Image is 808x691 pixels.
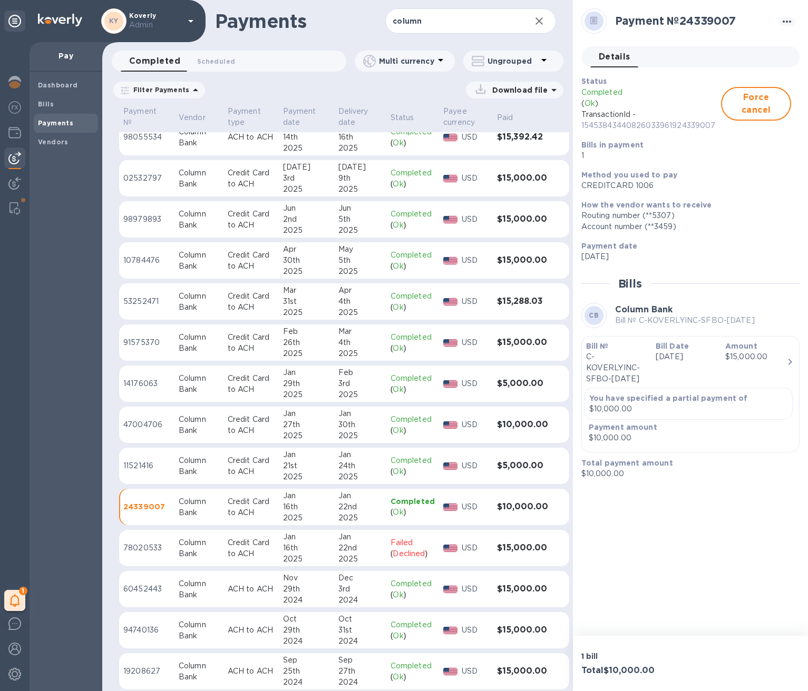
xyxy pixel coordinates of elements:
[391,619,435,630] p: Completed
[129,12,182,31] p: Koverly
[338,173,382,184] div: 9th
[338,542,382,554] div: 22nd
[391,466,435,477] div: ( )
[615,14,774,27] h2: Payment № 24339007
[338,471,382,482] div: 2025
[179,261,219,272] div: Bank
[283,225,330,236] div: 2025
[497,255,548,265] h3: $15,000.00
[123,625,170,636] p: 94740136
[497,666,548,676] h3: $15,000.00
[179,137,219,149] div: Bank
[179,250,219,261] div: Column
[283,326,330,337] div: Feb
[488,85,548,95] p: Download file
[123,214,170,225] p: 98979893
[283,203,330,214] div: Jun
[725,342,757,350] b: Amount
[338,162,382,173] div: [DATE]
[215,10,385,32] h1: Payments
[497,584,548,594] h3: $15,000.00
[228,132,275,143] p: ACH to ACH
[179,373,219,384] div: Column
[283,554,330,565] div: 2025
[338,266,382,277] div: 2025
[443,586,457,593] img: USD
[123,173,170,184] p: 02532797
[391,250,435,261] p: Completed
[391,302,435,313] div: ( )
[581,468,791,479] p: $10,000.00
[589,394,748,402] b: You have specified a partial payment of
[123,132,170,143] p: 98055534
[283,408,330,419] div: Jan
[338,449,382,460] div: Jan
[391,291,435,302] p: Completed
[338,225,382,236] div: 2025
[228,332,275,354] p: Credit Card to ACH
[129,85,189,94] p: Filter Payments
[8,101,21,114] img: Foreign exchange
[123,460,170,471] p: 11521416
[283,143,330,154] div: 2025
[338,255,382,266] div: 5th
[721,87,791,121] button: Force cancel
[338,501,382,512] div: 22nd
[338,389,382,400] div: 2025
[462,255,489,266] p: USD
[725,351,786,362] div: $15,000.00
[283,614,330,625] div: Oct
[283,106,330,128] span: Payment date
[497,420,548,430] h3: $10,000.00
[228,414,275,436] p: Credit Card to ACH
[338,348,382,359] div: 2025
[443,545,457,552] img: USD
[38,119,73,127] b: Payments
[443,668,457,675] img: USD
[391,589,435,600] div: ( )
[283,512,330,524] div: 2025
[599,50,630,64] span: Details
[656,351,717,362] p: [DATE]
[283,625,330,636] div: 29th
[443,106,489,128] span: Payee currency
[283,184,330,195] div: 2025
[443,504,457,511] img: USD
[391,112,428,123] span: Status
[443,298,457,305] img: USD
[581,336,800,452] button: Bill №C-KOVERLYINC-SFBO-[DATE]Bill Date[DATE]Amount$15,000.00You have specified a partial payment...
[338,244,382,255] div: May
[283,460,330,471] div: 21st
[391,414,435,425] p: Completed
[179,220,219,231] div: Bank
[391,425,435,436] div: ( )
[338,490,382,501] div: Jan
[391,112,414,123] p: Status
[338,132,382,143] div: 16th
[338,572,382,584] div: Dec
[283,162,330,173] div: [DATE]
[283,595,330,606] div: 2024
[391,261,435,272] div: ( )
[497,173,548,183] h3: $15,000.00
[179,660,219,672] div: Column
[581,251,791,262] p: [DATE]
[179,496,219,507] div: Column
[391,455,435,466] p: Completed
[228,584,275,595] p: ACH to ACH
[581,109,722,131] p: TransactionId -
[179,291,219,302] div: Column
[581,87,722,98] p: Completed
[179,425,219,436] div: Bank
[228,291,275,313] p: Credit Card to ACH
[462,378,489,389] p: USD
[393,425,403,436] p: Ok
[497,338,548,348] h3: $15,000.00
[283,531,330,542] div: Jan
[581,666,686,676] h3: Total $10,000.00
[283,471,330,482] div: 2025
[656,342,689,350] b: Bill Date
[338,214,382,225] div: 5th
[179,455,219,466] div: Column
[391,660,435,672] p: Completed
